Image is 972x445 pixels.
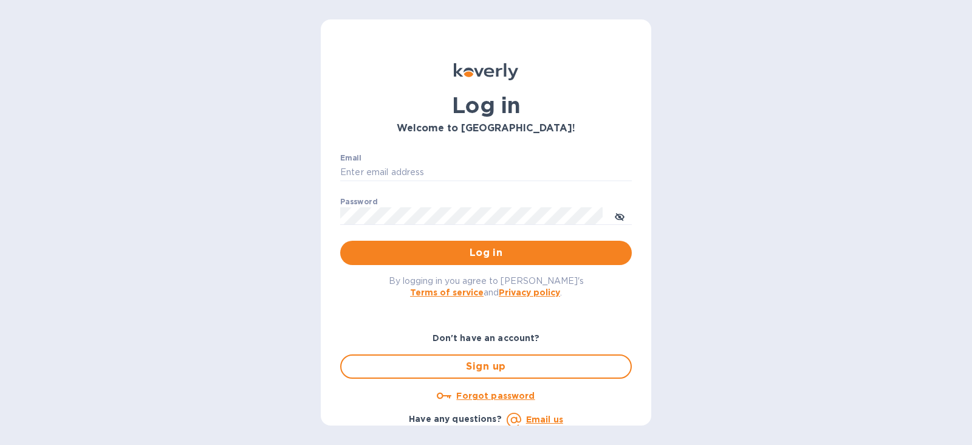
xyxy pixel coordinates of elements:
a: Terms of service [410,288,484,297]
span: Sign up [351,359,621,374]
h3: Welcome to [GEOGRAPHIC_DATA]! [340,123,632,134]
h1: Log in [340,92,632,118]
span: By logging in you agree to [PERSON_NAME]'s and . [389,276,584,297]
label: Password [340,198,377,205]
button: Log in [340,241,632,265]
button: Sign up [340,354,632,379]
b: Have any questions? [409,414,502,424]
u: Forgot password [456,391,535,401]
button: toggle password visibility [607,204,632,228]
a: Email us [526,415,563,424]
img: Koverly [454,63,518,80]
label: Email [340,154,361,162]
span: Log in [350,246,622,260]
b: Don't have an account? [433,333,540,343]
input: Enter email address [340,164,632,182]
a: Privacy policy [499,288,560,297]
